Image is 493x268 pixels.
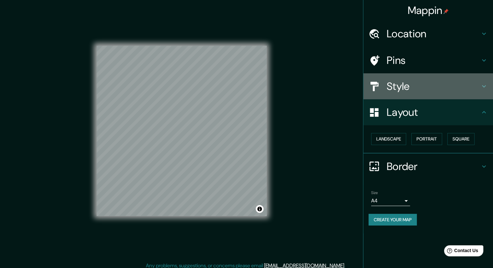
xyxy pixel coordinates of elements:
button: Toggle attribution [256,205,264,213]
div: Border [363,153,493,179]
h4: Pins [387,54,480,67]
h4: Location [387,27,480,40]
iframe: Help widget launcher [435,243,486,261]
label: Size [371,190,378,195]
h4: Layout [387,106,480,119]
div: Layout [363,99,493,125]
div: Pins [363,47,493,73]
div: A4 [371,196,410,206]
div: Style [363,73,493,99]
button: Square [447,133,475,145]
h4: Border [387,160,480,173]
img: pin-icon.png [443,9,449,14]
canvas: Map [97,46,267,216]
div: Location [363,21,493,47]
button: Landscape [371,133,406,145]
button: Portrait [411,133,442,145]
h4: Mappin [408,4,449,17]
button: Create your map [369,214,417,226]
h4: Style [387,80,480,93]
